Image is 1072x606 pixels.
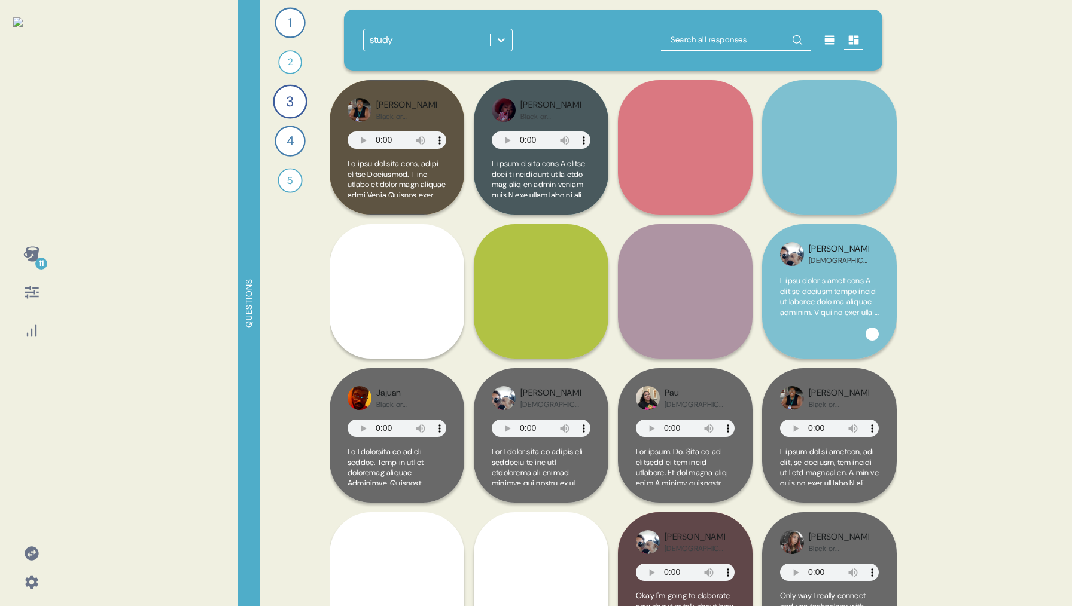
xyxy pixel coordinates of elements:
[665,544,725,553] div: [DEMOGRAPHIC_DATA] or Latin American
[376,112,437,121] div: Black or [DEMOGRAPHIC_DATA]
[35,258,47,270] div: 11
[809,387,869,400] div: [PERSON_NAME]
[376,400,437,409] div: Black or [DEMOGRAPHIC_DATA]
[665,531,725,544] div: [PERSON_NAME]
[492,386,516,410] img: profilepic_24714479828195993.jpg
[809,243,869,256] div: [PERSON_NAME]
[780,242,804,266] img: profilepic_24714479828195993.jpg
[273,84,307,118] div: 3
[809,544,869,553] div: Black or [DEMOGRAPHIC_DATA]
[348,386,371,410] img: profilepic_7117534941669083.jpg
[780,386,804,410] img: profilepic_7467013136678294.jpg
[520,387,581,400] div: [PERSON_NAME]
[809,256,869,265] div: [DEMOGRAPHIC_DATA] or Latin American
[492,98,516,122] img: profilepic_7237751012949433.jpg
[520,99,581,112] div: [PERSON_NAME]
[348,98,371,122] img: profilepic_7467013136678294.jpg
[636,386,660,410] img: profilepic_7698080136922888.jpg
[520,112,581,121] div: Black or [DEMOGRAPHIC_DATA]
[376,387,437,400] div: Jajuan
[275,126,305,156] div: 4
[278,168,302,192] div: 5
[520,400,581,409] div: [DEMOGRAPHIC_DATA] or Latin American
[661,29,811,51] input: Search all responses
[665,400,725,409] div: [DEMOGRAPHIC_DATA] or Latin American
[665,387,725,400] div: Pau
[13,17,23,27] img: okayhuman.3b1b6348.png
[376,99,437,112] div: [PERSON_NAME]
[278,50,302,74] div: 2
[275,7,305,38] div: 1
[636,530,660,554] img: profilepic_24714479828195993.jpg
[780,530,804,554] img: profilepic_7127856030634850.jpg
[809,400,869,409] div: Black or [DEMOGRAPHIC_DATA]
[809,531,869,544] div: [PERSON_NAME]
[370,33,393,47] div: study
